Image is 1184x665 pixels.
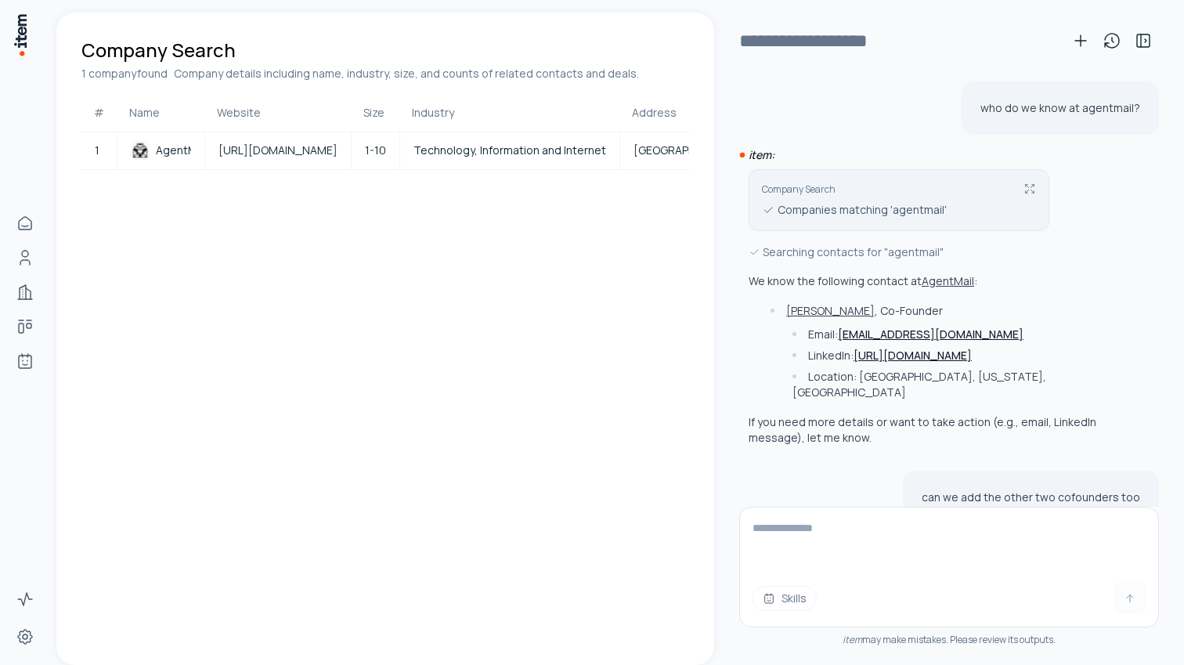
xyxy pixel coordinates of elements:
button: [PERSON_NAME] [786,303,875,319]
span: 1-10 [365,143,386,158]
h6: Company Search [762,183,947,196]
span: Companies matching 'agentmail' [778,202,947,218]
div: Website [217,105,338,121]
a: AgentMailAgentMail [118,141,204,160]
a: Deals [9,311,41,342]
li: LinkedIn: [789,348,1140,363]
div: Address [632,105,910,121]
a: Company SearchCompanies matching 'agentmail' [749,169,1049,231]
a: [GEOGRAPHIC_DATA], [GEOGRAPHIC_DATA], [GEOGRAPHIC_DATA] [621,143,922,158]
p: can we add the other two cofounders too [922,490,1140,505]
div: may make mistakes. Please review its outputs. [739,634,1159,646]
img: Item Brain Logo [13,13,28,57]
a: Agents [9,345,41,377]
p: If you need more details or want to take action (e.g., email, LinkedIn message), let me know. [749,414,1140,446]
span: Skills [782,591,807,606]
a: 1-10 [352,143,399,158]
a: People [9,242,41,273]
a: [URL][DOMAIN_NAME] [854,348,972,363]
button: View history [1096,25,1128,56]
button: AgentMail [922,273,974,289]
div: Size [363,105,387,121]
span: [GEOGRAPHIC_DATA], [GEOGRAPHIC_DATA], [GEOGRAPHIC_DATA] [634,143,909,158]
li: , Co-Founder [767,303,1140,401]
span: 1 [95,143,99,158]
div: Searching contacts for "agentmail" [749,244,1140,261]
button: Skills [753,586,817,611]
a: [URL][DOMAIN_NAME] [206,143,350,158]
img: AgentMail [131,141,150,160]
i: item: [749,147,774,162]
div: # [94,105,104,121]
button: New conversation [1065,25,1096,56]
i: item [843,633,862,646]
div: Industry [412,105,607,121]
span: Technology, Information and Internet [413,143,606,158]
button: Toggle sidebar [1128,25,1159,56]
a: Settings [9,621,41,652]
a: Activity [9,584,41,615]
a: 1 [82,143,116,158]
li: Location: [GEOGRAPHIC_DATA], [US_STATE], [GEOGRAPHIC_DATA] [789,369,1140,400]
a: [EMAIL_ADDRESS][DOMAIN_NAME] [838,327,1023,342]
a: Technology, Information and Internet [401,143,619,158]
a: Companies [9,276,41,308]
h1: Company Search [81,38,236,63]
a: Home [9,208,41,239]
p: who do we know at agentmail? [980,100,1140,116]
p: 1 company found [81,66,168,81]
p: We know the following contact at : [749,273,977,288]
li: Email: [789,327,1140,342]
span: [URL][DOMAIN_NAME] [218,143,338,158]
div: Name [129,105,192,121]
h2: Company details including name, industry, size, and counts of related contacts and deals. [174,66,639,81]
span: AgentMail [156,143,208,158]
